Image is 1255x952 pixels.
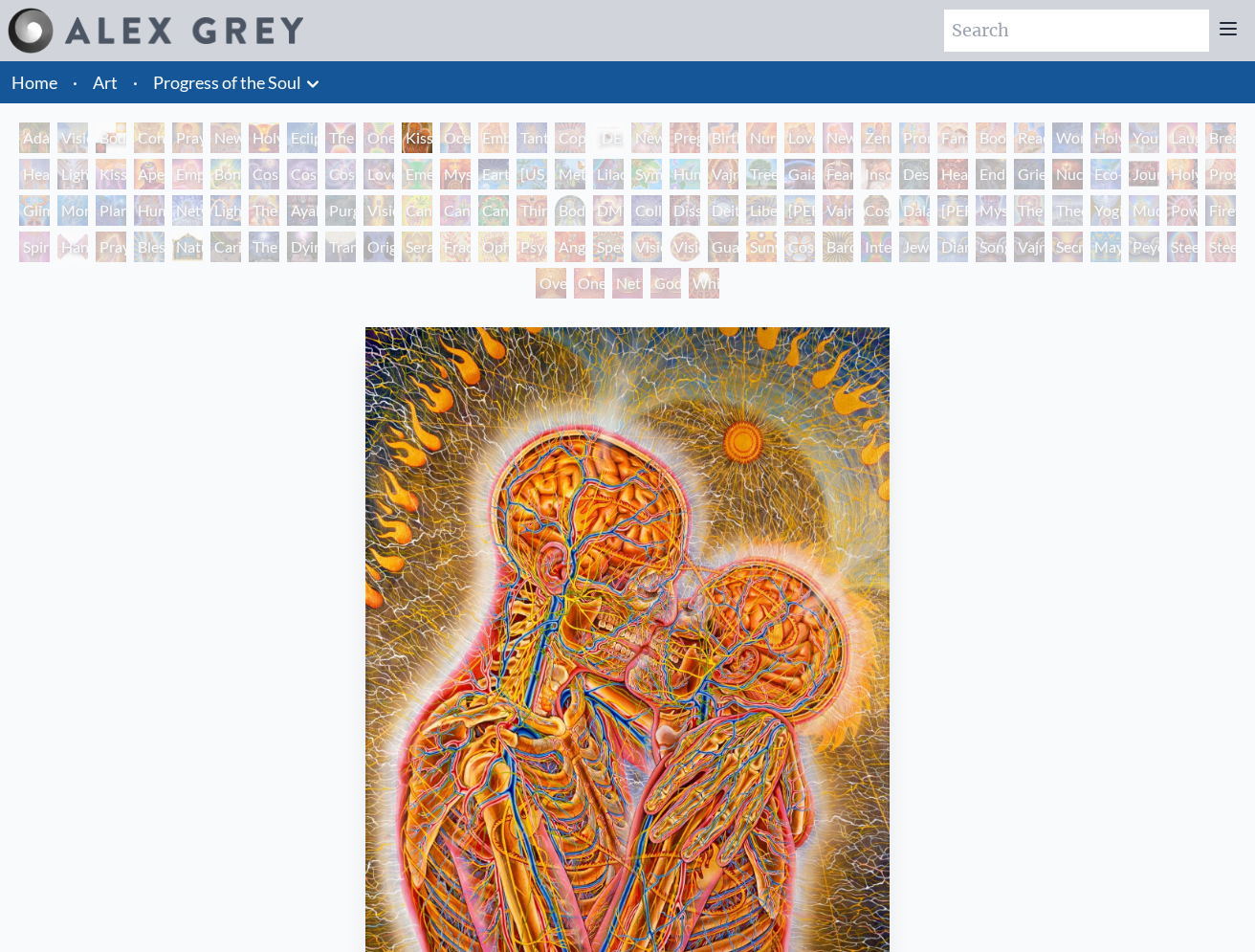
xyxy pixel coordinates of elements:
div: Cannabis Sutra [440,195,471,226]
div: Godself [650,268,681,299]
div: The Seer [1014,195,1045,226]
div: Empowerment [172,159,203,189]
div: Collective Vision [631,195,662,226]
div: Monochord [57,195,88,226]
div: [DEMOGRAPHIC_DATA] Embryo [593,122,624,153]
div: Copulating [555,122,585,153]
div: Adam & Eve [19,122,50,153]
div: Human Geometry [134,195,165,226]
div: Planetary Prayers [96,195,126,226]
div: Seraphic Transport Docking on the Third Eye [402,232,432,262]
div: Psychomicrograph of a Fractal Paisley Cherub Feather Tip [517,232,547,262]
div: Emerald Grail [402,159,432,189]
div: Boo-boo [976,122,1006,153]
div: Despair [899,159,930,189]
div: New Family [823,122,853,153]
div: DMT - The Spirit Molecule [593,195,624,226]
div: Cannabis Mudra [402,195,432,226]
div: Kiss of the [MEDICAL_DATA] [96,159,126,189]
div: Theologue [1052,195,1083,226]
div: Ophanic Eyelash [478,232,509,262]
div: Mayan Being [1090,232,1121,262]
a: Art [93,69,118,96]
div: Nursing [746,122,777,153]
div: Third Eye Tears of Joy [517,195,547,226]
div: Dying [287,232,318,262]
div: Visionary Origin of Language [57,122,88,153]
div: Mystic Eye [976,195,1006,226]
div: Glimpsing the Empyrean [19,195,50,226]
div: Eclipse [287,122,318,153]
div: Vision Tree [363,195,394,226]
div: Cannabacchus [478,195,509,226]
div: Vajra Guru [823,195,853,226]
div: Networks [172,195,203,226]
a: Progress of the Soul [153,69,301,96]
div: Peyote Being [1129,232,1159,262]
div: Journey of the Wounded Healer [1129,159,1159,189]
div: Liberation Through Seeing [746,195,777,226]
div: Body/Mind as a Vibratory Field of Energy [555,195,585,226]
div: The Soul Finds It's Way [249,232,279,262]
div: Cosmic [DEMOGRAPHIC_DATA] [861,195,892,226]
div: Nature of Mind [172,232,203,262]
div: Promise [899,122,930,153]
div: Bond [210,159,241,189]
div: Prostration [1205,159,1236,189]
div: Power to the Peaceful [1167,195,1198,226]
div: Newborn [631,122,662,153]
div: The Kiss [325,122,356,153]
div: Young & Old [1129,122,1159,153]
div: Contemplation [134,122,165,153]
div: Interbeing [861,232,892,262]
div: Net of Being [612,268,643,299]
div: Steeplehead 2 [1205,232,1236,262]
div: One Taste [363,122,394,153]
div: Lightworker [210,195,241,226]
div: Metamorphosis [555,159,585,189]
div: Caring [210,232,241,262]
div: Holy Grail [249,122,279,153]
div: Wonder [1052,122,1083,153]
div: Laughing Man [1167,122,1198,153]
div: Tree & Person [746,159,777,189]
div: Dalai Lama [899,195,930,226]
div: Love is a Cosmic Force [363,159,394,189]
div: Cosmic Creativity [249,159,279,189]
div: [PERSON_NAME] [784,195,815,226]
div: Spectral Lotus [593,232,624,262]
div: Mudra [1129,195,1159,226]
div: Dissectional Art for Tool's Lateralus CD [670,195,700,226]
div: Mysteriosa 2 [440,159,471,189]
div: Vision Crystal Tondo [670,232,700,262]
div: Symbiosis: Gall Wasp & Oak Tree [631,159,662,189]
div: Grieving [1014,159,1045,189]
div: Steeplehead 1 [1167,232,1198,262]
div: Fractal Eyes [440,232,471,262]
input: Search [944,10,1209,52]
div: Praying [172,122,203,153]
div: Yogi & the Möbius Sphere [1090,195,1121,226]
div: Vision Crystal [631,232,662,262]
div: Love Circuit [784,122,815,153]
div: Holy Fire [1167,159,1198,189]
a: Home [11,72,57,93]
div: Embracing [478,122,509,153]
div: Gaia [784,159,815,189]
div: [US_STATE] Song [517,159,547,189]
div: Body, Mind, Spirit [96,122,126,153]
div: Oversoul [536,268,566,299]
div: Healing [19,159,50,189]
div: Kissing [402,122,432,153]
div: Nuclear Crucifixion [1052,159,1083,189]
div: Cosmic Lovers [325,159,356,189]
div: The Shulgins and their Alchemical Angels [249,195,279,226]
div: Lightweaver [57,159,88,189]
div: Transfiguration [325,232,356,262]
div: Pregnancy [670,122,700,153]
div: Lilacs [593,159,624,189]
div: Vajra Being [1014,232,1045,262]
div: Original Face [363,232,394,262]
div: Insomnia [861,159,892,189]
div: Family [937,122,968,153]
